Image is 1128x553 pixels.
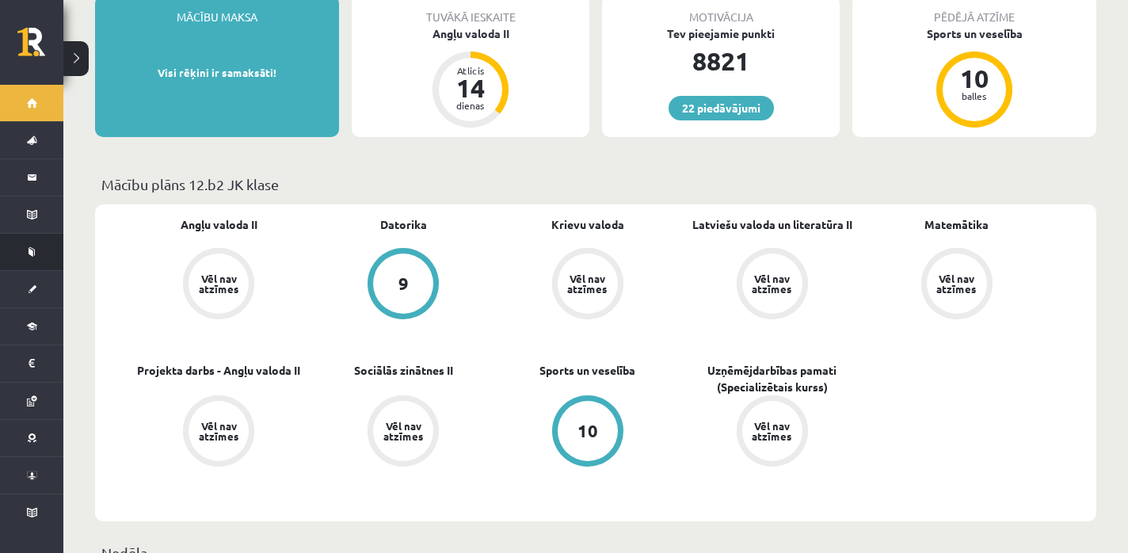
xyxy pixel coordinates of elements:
p: Mācību plāns 12.b2 JK klase [101,174,1090,195]
div: 8821 [602,42,840,80]
div: Vēl nav atzīmes [750,421,795,441]
div: Tev pieejamie punkti [602,25,840,42]
a: Vēl nav atzīmes [864,248,1049,322]
p: Visi rēķini ir samaksāti! [103,65,331,81]
a: Vēl nav atzīmes [311,395,496,470]
a: Vēl nav atzīmes [496,248,680,322]
a: Angļu valoda II [181,216,257,233]
div: Vēl nav atzīmes [196,273,241,294]
a: Krievu valoda [551,216,624,233]
a: Sports un veselība [539,362,635,379]
div: 10 [951,66,998,91]
div: 10 [577,422,598,440]
div: Vēl nav atzīmes [196,421,241,441]
a: Sports un veselība 10 balles [852,25,1096,130]
a: 22 piedāvājumi [669,96,774,120]
div: Vēl nav atzīmes [935,273,979,294]
a: Vēl nav atzīmes [127,395,311,470]
a: Vēl nav atzīmes [680,395,864,470]
a: Vēl nav atzīmes [127,248,311,322]
div: Vēl nav atzīmes [566,273,610,294]
div: Atlicis [447,66,494,75]
div: Sports un veselība [852,25,1096,42]
a: 10 [496,395,680,470]
div: balles [951,91,998,101]
a: Angļu valoda II Atlicis 14 dienas [352,25,589,130]
a: Uzņēmējdarbības pamati (Specializētais kurss) [680,362,864,395]
a: Datorika [380,216,427,233]
a: Rīgas 1. Tālmācības vidusskola [17,28,63,67]
div: 9 [398,275,409,292]
div: Vēl nav atzīmes [750,273,795,294]
div: Vēl nav atzīmes [381,421,425,441]
a: Vēl nav atzīmes [680,248,864,322]
div: dienas [447,101,494,110]
a: Latviešu valoda un literatūra II [692,216,852,233]
a: Projekta darbs - Angļu valoda II [137,362,300,379]
a: Matemātika [924,216,989,233]
a: 9 [311,248,496,322]
div: Angļu valoda II [352,25,589,42]
div: 14 [447,75,494,101]
a: Sociālās zinātnes II [354,362,453,379]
